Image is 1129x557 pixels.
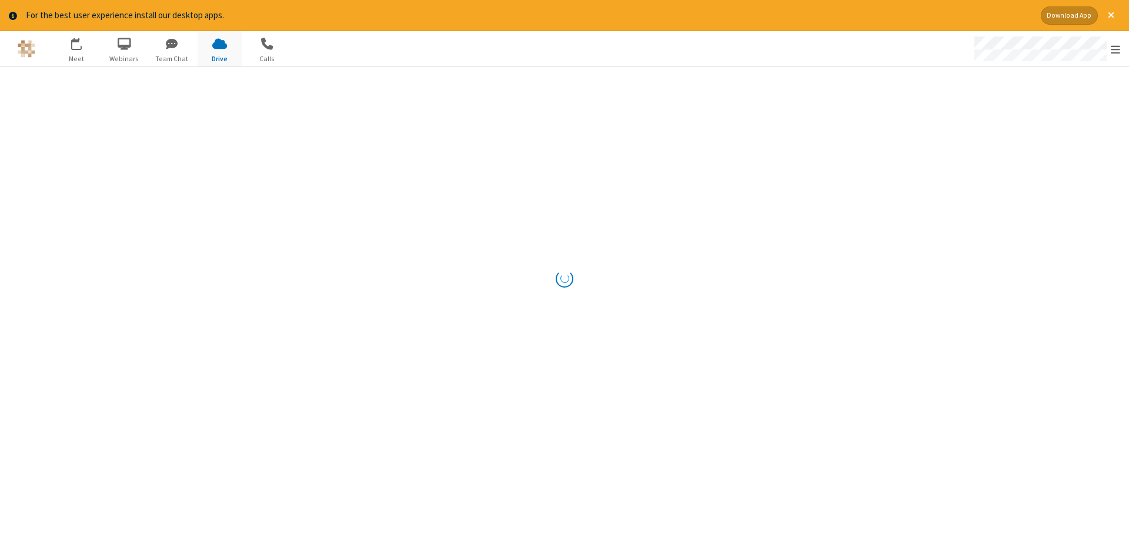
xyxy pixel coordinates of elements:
span: Drive [198,54,242,64]
button: Download App [1041,6,1098,25]
div: For the best user experience install our desktop apps. [26,9,1032,22]
button: Logo [4,31,48,66]
button: Close alert [1102,6,1120,25]
img: QA Selenium DO NOT DELETE OR CHANGE [18,40,35,58]
span: Team Chat [150,54,194,64]
span: Calls [245,54,289,64]
div: 1 [79,38,87,46]
span: Webinars [102,54,146,64]
span: Meet [55,54,99,64]
div: Open menu [963,31,1129,66]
